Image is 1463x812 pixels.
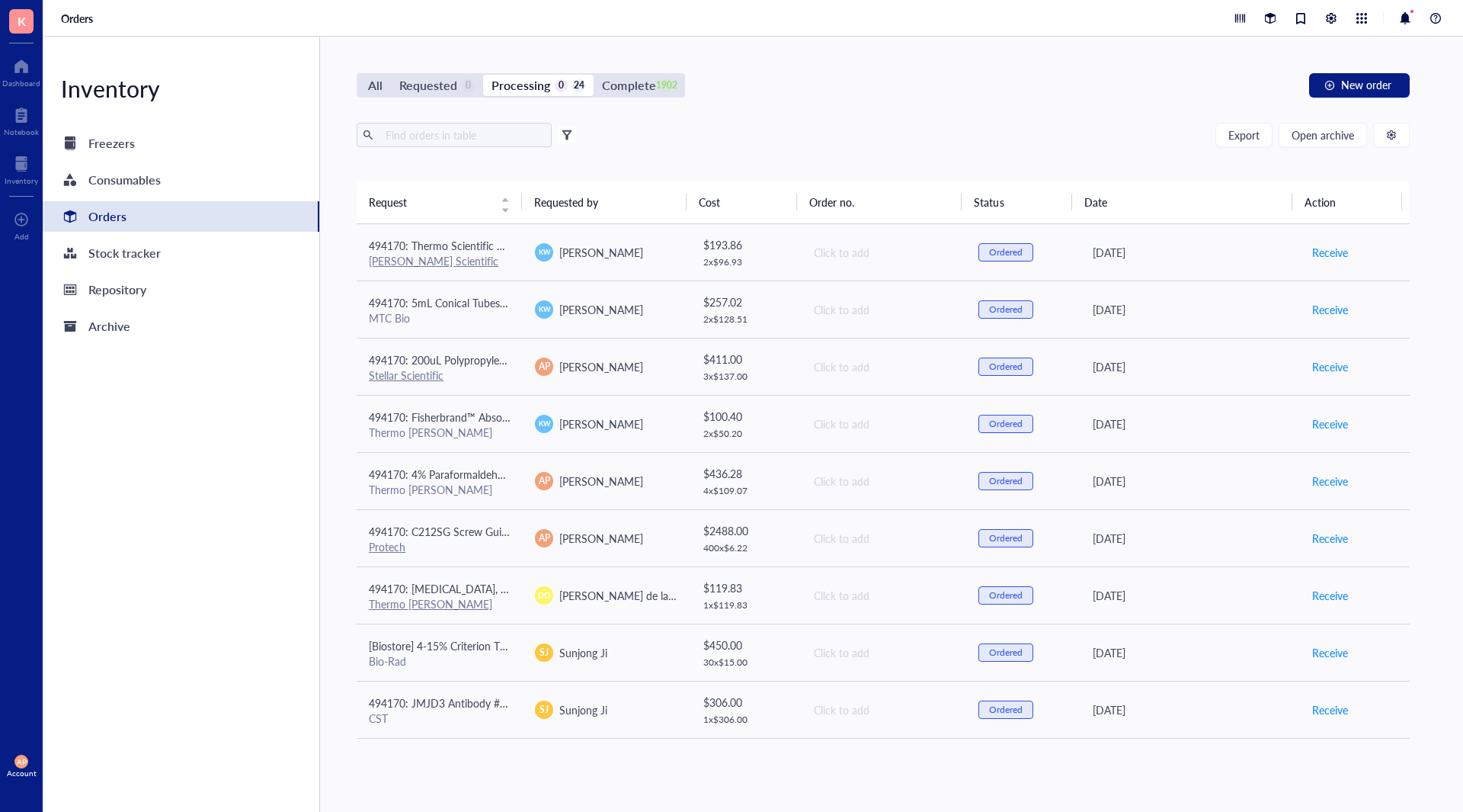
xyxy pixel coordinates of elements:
td: Click to add [800,681,966,738]
td: Click to add [800,224,966,281]
span: DD [538,589,550,602]
div: [DATE] [1093,358,1287,375]
td: Click to add [800,566,966,624]
button: Receive [1311,583,1349,608]
td: Click to add [800,281,966,338]
th: Requested by [522,181,687,223]
span: Receive [1312,473,1348,489]
div: [DATE] [1093,301,1287,318]
span: SJ [539,703,549,717]
span: Receive [1312,587,1348,604]
span: Request [369,194,491,210]
a: Thermo [PERSON_NAME] [369,596,492,611]
div: Ordered [989,303,1023,316]
span: 494170: 200uL Polypropylene Gel Loading Tips For Universal Pipettes, RNase and DNase Free, Steril... [369,352,1023,367]
td: Click to add [800,395,966,452]
span: Open archive [1292,129,1354,141]
span: Receive [1312,416,1348,432]
a: [PERSON_NAME] Scientific [369,253,498,268]
span: [PERSON_NAME] [559,473,643,489]
div: Click to add [814,587,954,604]
div: Orders [88,206,126,227]
div: [DATE] [1093,530,1287,547]
div: Click to add [814,301,954,318]
div: $ 411.00 [703,351,789,367]
div: 2 x $ 96.93 [703,256,789,268]
span: AP [539,531,550,545]
div: Requested [399,75,457,96]
div: Archive [88,316,130,337]
div: MTC Bio [369,311,511,325]
span: Receive [1312,301,1348,318]
div: 24 [572,79,585,92]
div: Ordered [989,418,1023,430]
div: Click to add [814,244,954,261]
td: Click to add [800,452,966,509]
span: [PERSON_NAME] de la [PERSON_NAME] [559,588,755,603]
th: Cost [687,181,796,223]
div: Bio-Rad [369,654,511,668]
div: Ordered [989,704,1023,716]
div: Click to add [814,701,954,718]
div: 1 x $ 306.00 [703,714,789,726]
span: KW [538,304,550,315]
button: Export [1215,123,1273,147]
div: Ordered [989,361,1023,373]
span: AP [17,757,27,766]
button: Receive [1311,526,1349,550]
span: [Biostore] 4-15% Criterion TGX Gel 26W 15 µl [369,638,587,653]
span: New order [1341,79,1391,91]
div: Add [14,232,29,241]
span: 494170: C212SG Screw Guide With 020" (.51mm) Hole 1/16" [369,524,662,539]
button: Receive [1311,698,1349,722]
span: KW [538,247,550,258]
div: segmented control [357,73,685,98]
div: Processing [491,75,550,96]
button: Receive [1311,412,1349,436]
th: Order no. [797,181,962,223]
button: Receive [1311,469,1349,493]
th: Status [962,181,1071,223]
button: Receive [1311,355,1349,379]
a: Consumables [43,165,319,195]
span: 494170: Thermo Scientific BioLite Cell Culture Treated Flasks (T75) [369,238,683,253]
div: $ 450.00 [703,637,789,653]
td: Click to add [800,738,966,795]
td: Click to add [800,338,966,395]
span: [PERSON_NAME] [559,359,643,374]
div: Click to add [814,530,954,547]
button: Receive [1311,640,1349,665]
div: Inventory [43,73,319,104]
span: K [18,11,26,30]
div: Dashboard [2,79,40,88]
a: Protech [369,539,405,554]
div: 1 x $ 119.83 [703,599,789,611]
span: [PERSON_NAME] [559,245,643,260]
th: Action [1292,181,1403,223]
div: 0 [555,79,568,92]
div: Ordered [989,246,1023,258]
span: 494170: 5mL Conical Tubes 500/CS [369,295,539,310]
div: Ordered [989,475,1023,487]
div: [DATE] [1093,644,1287,661]
div: Thermo [PERSON_NAME] [369,425,511,439]
a: Stock tracker [43,238,319,268]
div: 30 x $ 15.00 [703,656,789,669]
td: Click to add [800,624,966,681]
span: Receive [1312,358,1348,375]
span: 494170: Fisherbrand™ Absorbent Underpads [369,409,581,425]
div: Inventory [5,176,38,185]
button: New order [1309,73,1410,98]
div: Ordered [989,589,1023,602]
a: Orders [43,201,319,232]
div: Complete [602,75,655,96]
a: Orders [61,11,96,25]
div: Account [7,769,37,778]
div: [DATE] [1093,587,1287,604]
div: $ 257.02 [703,294,789,310]
div: 2 x $ 128.51 [703,313,789,326]
span: Sunjong Ji [559,702,607,717]
span: 494170: JMJD3 Antibody #3457 [369,695,524,711]
a: Stellar Scientific [369,367,443,383]
a: Inventory [5,152,38,185]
